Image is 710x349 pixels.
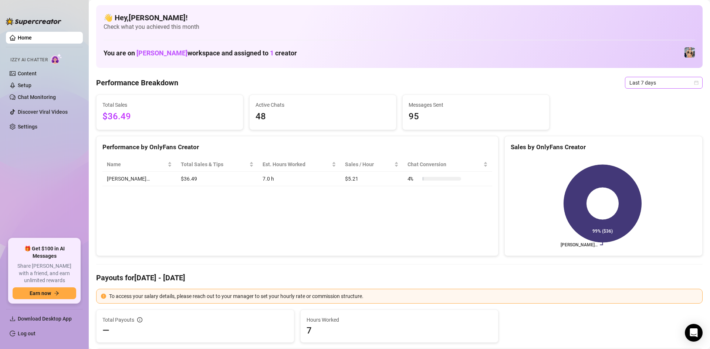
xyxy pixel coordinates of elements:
a: Log out [18,331,35,336]
span: Earn now [30,290,51,296]
span: Total Payouts [102,316,134,324]
th: Total Sales & Tips [176,157,258,172]
div: To access your salary details, please reach out to your manager to set your hourly rate or commis... [109,292,698,300]
th: Sales / Hour [341,157,403,172]
span: Chat Conversion [408,160,482,168]
span: Check what you achieved this month [104,23,695,31]
h4: Performance Breakdown [96,78,178,88]
span: [PERSON_NAME] [136,49,187,57]
div: Sales by OnlyFans Creator [511,142,696,152]
a: Chat Monitoring [18,94,56,100]
td: $36.49 [176,172,258,186]
span: Hours Worked [307,316,492,324]
span: 🎁 Get $100 in AI Messages [13,245,76,260]
span: $36.49 [102,110,237,124]
button: Earn nowarrow-right [13,287,76,299]
a: Content [18,71,37,76]
div: Performance by OnlyFans Creator [102,142,492,152]
span: Name [107,160,166,168]
span: Sales / Hour [345,160,393,168]
span: download [10,316,16,322]
td: 7.0 h [258,172,341,186]
text: [PERSON_NAME]… [561,242,598,247]
span: 7 [307,325,492,336]
span: Share [PERSON_NAME] with a friend, and earn unlimited rewards [13,263,76,284]
img: AI Chatter [51,54,62,64]
span: Download Desktop App [18,316,72,322]
a: Settings [18,124,37,130]
th: Name [102,157,176,172]
span: 48 [256,110,390,124]
span: Active Chats [256,101,390,109]
td: [PERSON_NAME]… [102,172,176,186]
span: Izzy AI Chatter [10,57,48,64]
th: Chat Conversion [403,157,492,172]
td: $5.21 [341,172,403,186]
h4: 👋 Hey, [PERSON_NAME] ! [104,13,695,23]
div: Open Intercom Messenger [685,324,703,342]
span: 1 [270,49,274,57]
span: Total Sales [102,101,237,109]
span: Messages Sent [409,101,543,109]
span: Total Sales & Tips [181,160,248,168]
span: — [102,325,109,336]
h1: You are on workspace and assigned to creator [104,49,297,57]
img: logo-BBDzfeDw.svg [6,18,61,25]
div: Est. Hours Worked [263,160,330,168]
span: 4 % [408,175,419,183]
a: Discover Viral Videos [18,109,68,115]
span: calendar [694,81,699,85]
img: Veronica [684,47,695,58]
a: Setup [18,82,31,88]
span: info-circle [137,317,142,322]
h4: Payouts for [DATE] - [DATE] [96,273,703,283]
span: Last 7 days [629,77,698,88]
span: 95 [409,110,543,124]
a: Home [18,35,32,41]
span: exclamation-circle [101,294,106,299]
span: arrow-right [54,291,59,296]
